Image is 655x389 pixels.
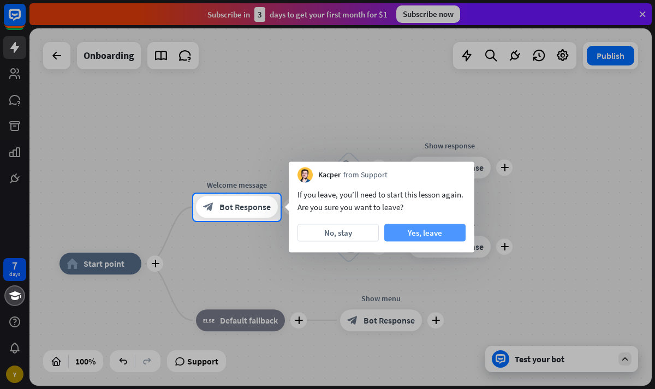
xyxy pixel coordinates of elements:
button: Open LiveChat chat widget [9,4,41,37]
button: No, stay [297,224,379,242]
div: If you leave, you’ll need to start this lesson again. Are you sure you want to leave? [297,188,466,213]
span: Kacper [318,170,341,181]
span: from Support [343,170,388,181]
span: Bot Response [219,202,271,213]
i: block_bot_response [203,202,214,213]
button: Yes, leave [384,224,466,242]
